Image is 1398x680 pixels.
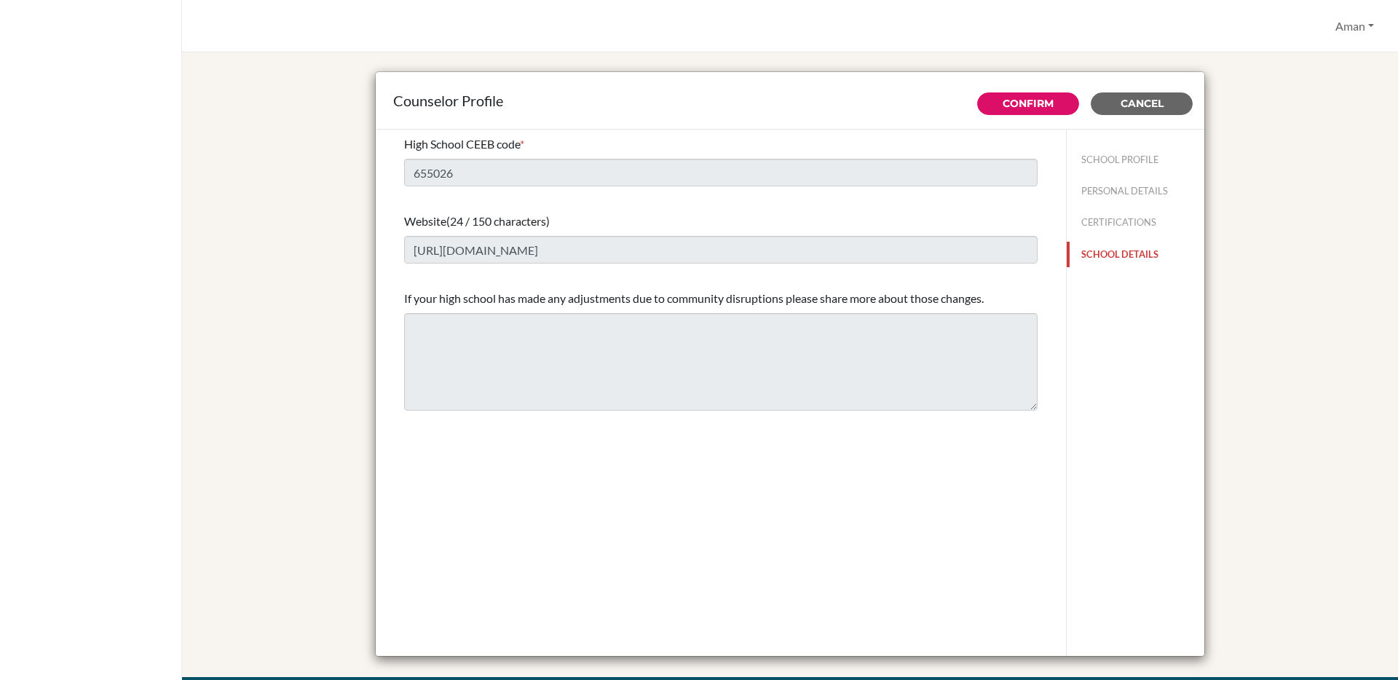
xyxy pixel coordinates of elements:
button: SCHOOL DETAILS [1067,242,1204,267]
button: SCHOOL PROFILE [1067,147,1204,173]
span: (24 / 150 characters) [446,214,550,228]
span: If your high school has made any adjustments due to community disruptions please share more about... [404,291,984,305]
span: High School CEEB code [404,137,520,151]
div: Counselor Profile [393,90,1187,111]
span: Website [404,214,446,228]
button: CERTIFICATIONS [1067,210,1204,235]
button: Aman [1329,12,1381,40]
button: PERSONAL DETAILS [1067,178,1204,204]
